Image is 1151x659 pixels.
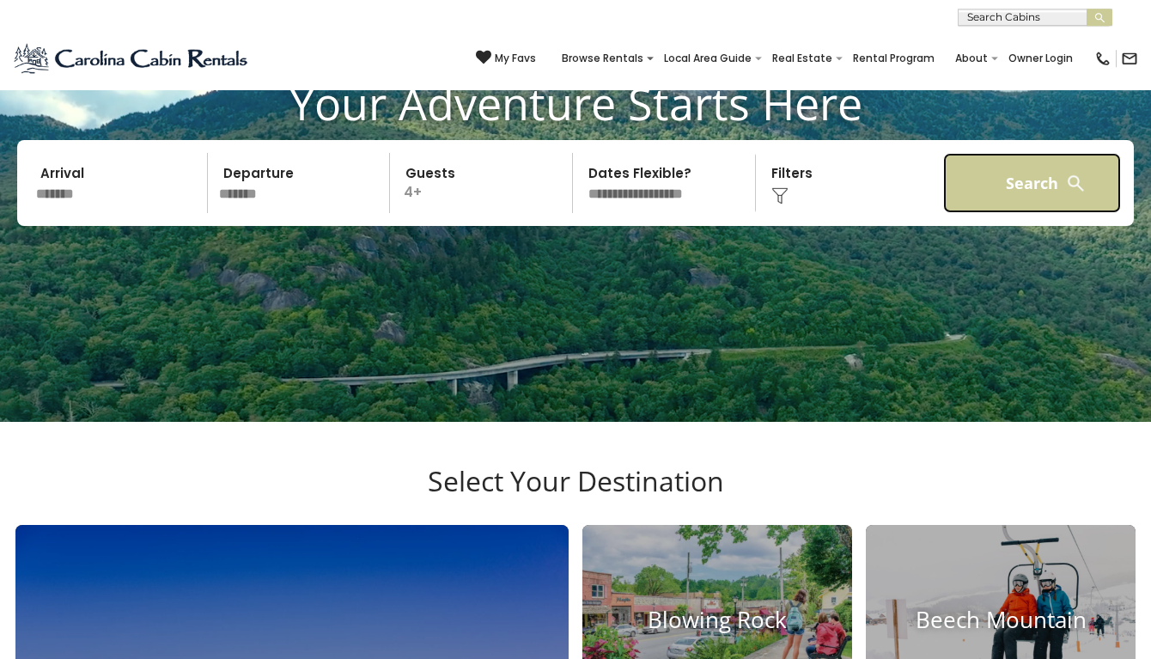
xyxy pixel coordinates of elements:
[495,51,536,66] span: My Favs
[771,187,789,204] img: filter--v1.png
[1094,50,1111,67] img: phone-regular-black.png
[866,607,1136,633] h4: Beech Mountain
[1121,50,1138,67] img: mail-regular-black.png
[943,153,1121,213] button: Search
[1000,46,1081,70] a: Owner Login
[476,50,536,67] a: My Favs
[764,46,841,70] a: Real Estate
[553,46,652,70] a: Browse Rentals
[655,46,760,70] a: Local Area Guide
[395,153,572,213] p: 4+
[582,607,852,633] h4: Blowing Rock
[1065,173,1087,194] img: search-regular-white.png
[13,41,251,76] img: Blue-2.png
[13,465,1138,525] h3: Select Your Destination
[13,76,1138,130] h1: Your Adventure Starts Here
[844,46,943,70] a: Rental Program
[947,46,996,70] a: About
